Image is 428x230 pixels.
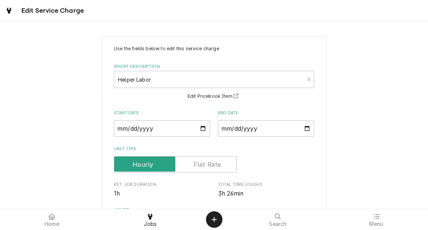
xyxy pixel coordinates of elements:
div: Est. Job Duration [114,182,210,198]
input: yyyy-mm-dd [114,120,210,137]
label: End Date [218,110,314,116]
label: Hours [114,207,210,219]
span: Jobs [144,221,157,227]
button: Create Object [206,211,222,228]
a: Go to Jobs [2,4,16,16]
span: Search [269,221,286,227]
div: Short Description [114,64,314,101]
a: Search [229,211,327,229]
span: 1h [114,190,120,197]
label: Unit Type [114,146,314,152]
div: Unit Type [114,146,314,173]
a: Menu [327,211,425,229]
div: Start Date [114,110,210,137]
span: 3h 26min [218,190,243,197]
span: Est. Job Duration [114,189,210,198]
button: Edit Pricebook Item [186,92,242,101]
label: Short Description [114,64,314,70]
a: Jobs [101,211,199,229]
input: yyyy-mm-dd [218,120,314,137]
span: Home [45,221,59,227]
span: Total Time Logged [218,189,314,198]
span: Menu [369,221,383,227]
div: Total Time Logged [218,182,314,198]
label: Start Date [114,110,210,116]
span: Est. Job Duration [114,182,210,188]
span: Edit Service Charge [19,6,84,16]
a: Home [3,211,101,229]
p: Use the fields below to edit this service charge [114,45,314,52]
div: End Date [218,110,314,137]
span: Total Time Logged [218,182,314,188]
